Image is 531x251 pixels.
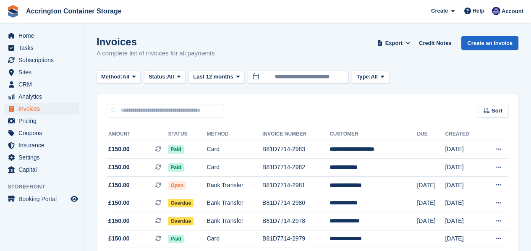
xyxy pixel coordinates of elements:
th: Amount [107,128,168,141]
th: Status [168,128,207,141]
td: Card [207,159,262,177]
th: Due [417,128,445,141]
th: Customer [330,128,417,141]
p: A complete list of invoices for all payments [97,49,215,58]
span: Home [18,30,69,42]
span: Sites [18,66,69,78]
th: Method [207,128,262,141]
span: Paid [168,145,183,154]
span: £150.00 [108,199,130,207]
a: Accrington Container Storage [23,4,125,18]
th: Created [445,128,481,141]
span: Invoices [18,103,69,115]
span: All [371,73,378,81]
a: menu [4,103,79,115]
a: menu [4,152,79,163]
a: Credit Notes [416,36,455,50]
button: Type: All [352,70,389,84]
span: All [123,73,130,81]
img: stora-icon-8386f47178a22dfd0bd8f6a31ec36ba5ce8667c1dd55bd0f319d3a0aa187defe.svg [7,5,19,18]
td: Bank Transfer [207,212,262,230]
button: Method: All [97,70,141,84]
a: menu [4,115,79,127]
td: [DATE] [417,176,445,194]
span: Paid [168,235,183,243]
td: [DATE] [417,194,445,212]
span: Last 12 months [193,73,233,81]
td: B81D7714-2982 [262,159,330,177]
td: B81D7714-2978 [262,212,330,230]
span: Tasks [18,42,69,54]
span: CRM [18,78,69,90]
span: Capital [18,164,69,175]
span: £150.00 [108,217,130,225]
td: Card [207,230,262,248]
a: menu [4,193,79,205]
span: £150.00 [108,181,130,190]
span: Overdue [168,199,194,207]
span: Storefront [8,183,84,191]
span: £150.00 [108,163,130,172]
a: menu [4,54,79,66]
span: Coupons [18,127,69,139]
span: All [167,73,174,81]
td: [DATE] [445,141,481,159]
a: Create an Invoice [461,36,518,50]
th: Invoice Number [262,128,330,141]
span: Overdue [168,217,194,225]
td: Card [207,141,262,159]
span: Paid [168,163,183,172]
span: Open [168,181,186,190]
a: menu [4,164,79,175]
span: Help [473,7,484,15]
td: B81D7714-2981 [262,176,330,194]
td: [DATE] [417,212,445,230]
span: Method: [101,73,123,81]
span: Export [385,39,403,47]
h1: Invoices [97,36,215,47]
span: Pricing [18,115,69,127]
td: [DATE] [445,194,481,212]
td: Bank Transfer [207,194,262,212]
img: Jacob Connolly [492,7,500,15]
td: B81D7714-2979 [262,230,330,248]
a: menu [4,91,79,102]
button: Last 12 months [188,70,244,84]
span: Sort [492,107,502,115]
a: Preview store [69,194,79,204]
button: Status: All [144,70,185,84]
span: Status: [149,73,167,81]
span: Analytics [18,91,69,102]
td: Bank Transfer [207,176,262,194]
span: Subscriptions [18,54,69,66]
span: £150.00 [108,234,130,243]
a: menu [4,127,79,139]
td: B81D7714-2983 [262,141,330,159]
span: Create [431,7,448,15]
a: menu [4,66,79,78]
span: Insurance [18,139,69,151]
a: menu [4,30,79,42]
td: [DATE] [445,176,481,194]
span: Account [502,7,523,16]
button: Export [375,36,412,50]
a: menu [4,78,79,90]
span: Type: [356,73,371,81]
td: [DATE] [445,230,481,248]
td: B81D7714-2980 [262,194,330,212]
span: Booking Portal [18,193,69,205]
a: menu [4,139,79,151]
span: £150.00 [108,145,130,154]
span: Settings [18,152,69,163]
a: menu [4,42,79,54]
td: [DATE] [445,159,481,177]
td: [DATE] [445,212,481,230]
